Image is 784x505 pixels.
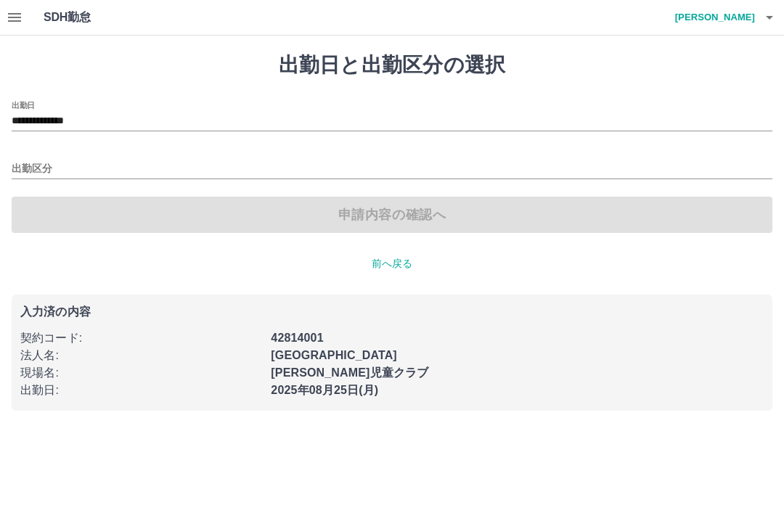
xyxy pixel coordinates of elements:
p: 法人名 : [20,347,262,364]
p: 契約コード : [20,329,262,347]
p: 前へ戻る [12,256,772,271]
b: [PERSON_NAME]児童クラブ [271,366,428,379]
p: 入力済の内容 [20,306,764,318]
label: 出勤日 [12,99,35,110]
p: 現場名 : [20,364,262,382]
h1: 出勤日と出勤区分の選択 [12,53,772,78]
b: 2025年08月25日(月) [271,384,378,396]
b: [GEOGRAPHIC_DATA] [271,349,397,361]
p: 出勤日 : [20,382,262,399]
b: 42814001 [271,332,323,344]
